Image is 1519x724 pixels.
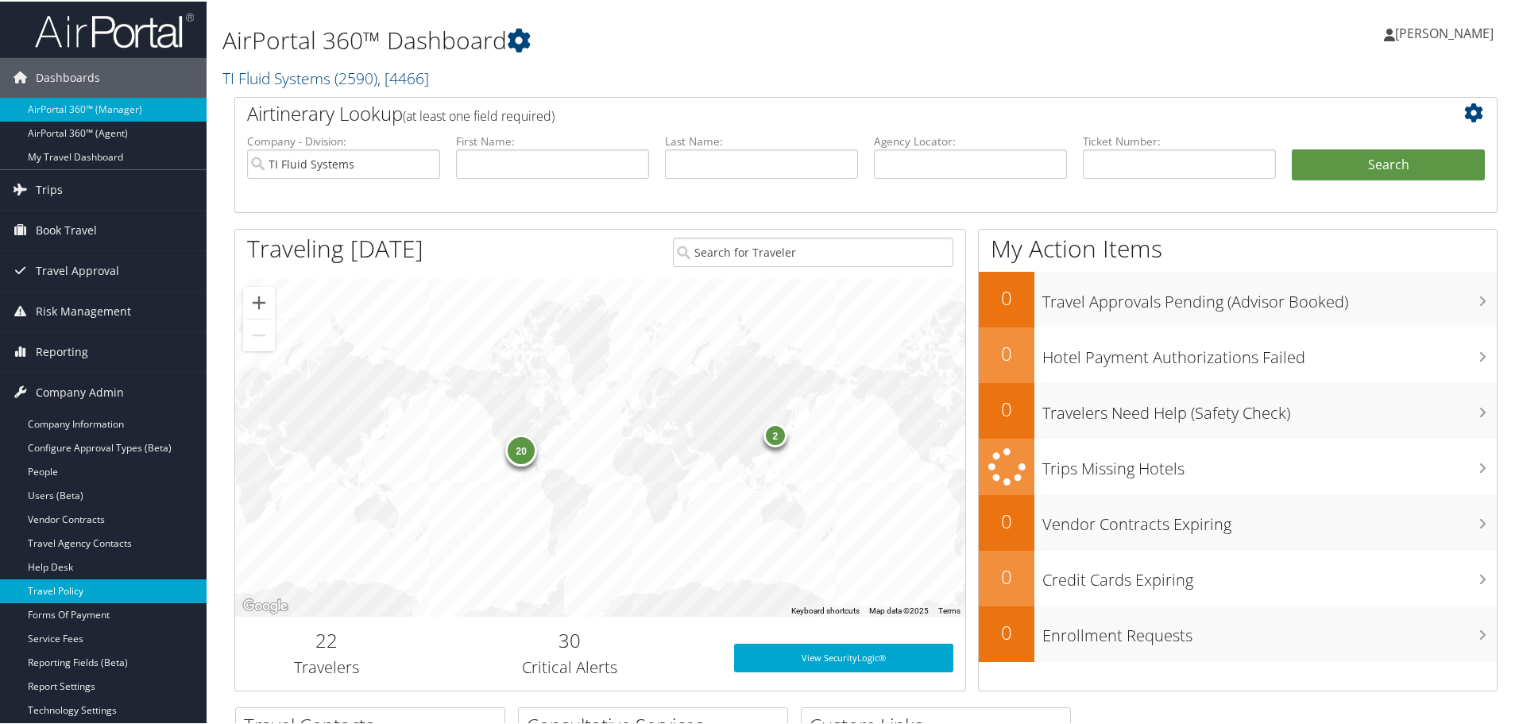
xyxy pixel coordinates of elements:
[665,132,858,148] label: Last Name:
[1292,148,1485,180] button: Search
[979,437,1497,494] a: Trips Missing Hotels
[734,642,953,671] a: View SecurityLogic®
[979,394,1034,421] h2: 0
[874,132,1067,148] label: Agency Locator:
[979,549,1497,605] a: 0Credit Cards Expiring
[247,132,440,148] label: Company - Division:
[247,99,1380,126] h2: Airtinerary Lookup
[247,230,423,264] h1: Traveling [DATE]
[979,326,1497,381] a: 0Hotel Payment Authorizations Failed
[239,594,292,615] img: Google
[36,209,97,249] span: Book Travel
[1042,393,1497,423] h3: Travelers Need Help (Safety Check)
[403,106,555,123] span: (at least one field required)
[869,605,929,614] span: Map data ©2025
[979,230,1497,264] h1: My Action Items
[430,655,710,677] h3: Critical Alerts
[1042,337,1497,367] h3: Hotel Payment Authorizations Failed
[979,283,1034,310] h2: 0
[1042,448,1497,478] h3: Trips Missing Hotels
[430,625,710,652] h2: 30
[1083,132,1276,148] label: Ticket Number:
[222,22,1080,56] h1: AirPortal 360™ Dashboard
[247,655,406,677] h3: Travelers
[36,250,119,289] span: Travel Approval
[791,604,860,615] button: Keyboard shortcuts
[334,66,377,87] span: ( 2590 )
[36,168,63,208] span: Trips
[36,371,124,411] span: Company Admin
[979,605,1497,660] a: 0Enrollment Requests
[979,339,1034,366] h2: 0
[35,10,194,48] img: airportal-logo.png
[979,562,1034,589] h2: 0
[979,618,1034,645] h2: 0
[763,422,787,446] div: 2
[1395,23,1494,41] span: [PERSON_NAME]
[505,433,537,465] div: 20
[36,331,88,370] span: Reporting
[1042,504,1497,534] h3: Vendor Contracts Expiring
[247,625,406,652] h2: 22
[1384,8,1509,56] a: [PERSON_NAME]
[979,506,1034,533] h2: 0
[456,132,649,148] label: First Name:
[1042,281,1497,312] h3: Travel Approvals Pending (Advisor Booked)
[1042,559,1497,590] h3: Credit Cards Expiring
[673,236,953,265] input: Search for Traveler
[979,270,1497,326] a: 0Travel Approvals Pending (Advisor Booked)
[243,285,275,317] button: Zoom in
[239,594,292,615] a: Open this area in Google Maps (opens a new window)
[243,318,275,350] button: Zoom out
[979,381,1497,437] a: 0Travelers Need Help (Safety Check)
[222,66,429,87] a: TI Fluid Systems
[377,66,429,87] span: , [ 4466 ]
[1042,615,1497,645] h3: Enrollment Requests
[938,605,960,614] a: Terms (opens in new tab)
[979,494,1497,549] a: 0Vendor Contracts Expiring
[36,290,131,330] span: Risk Management
[36,56,100,96] span: Dashboards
